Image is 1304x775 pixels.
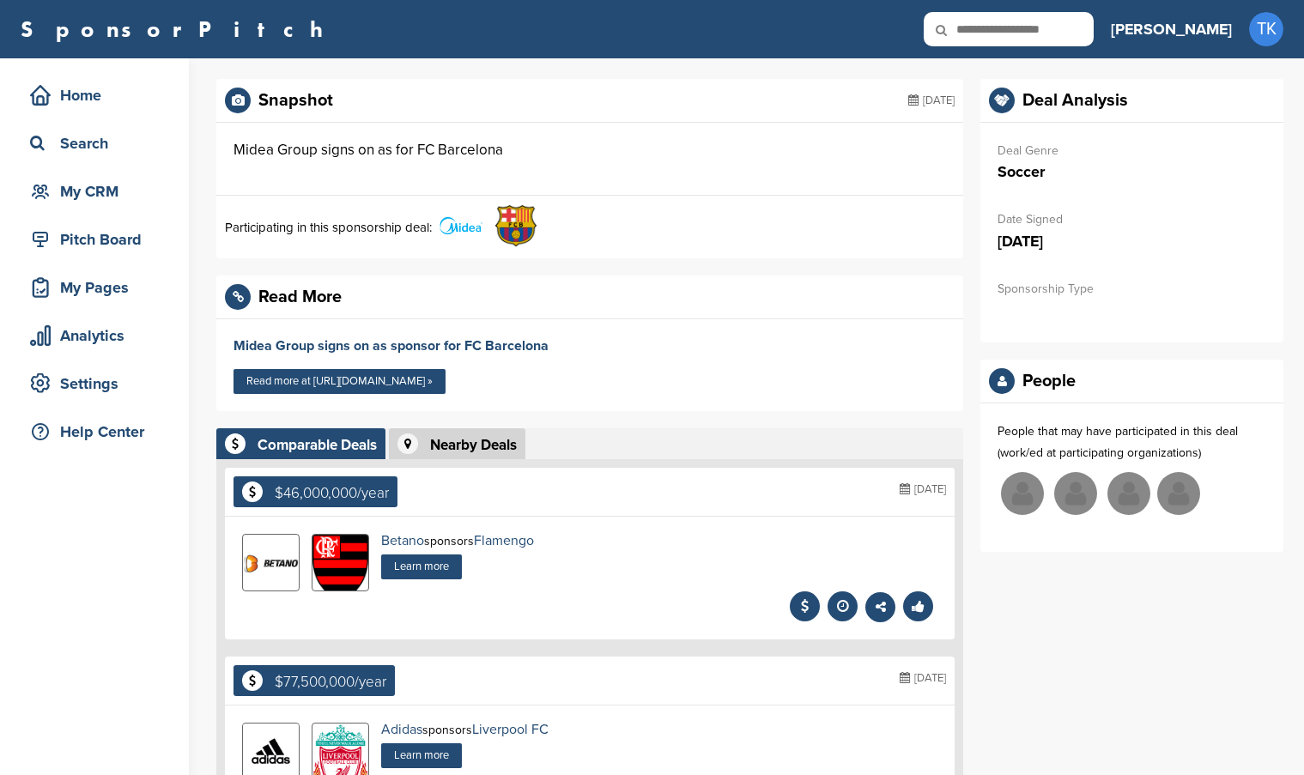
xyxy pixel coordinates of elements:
[275,675,386,689] div: $77,500,000/year
[998,161,1266,183] p: Soccer
[234,369,446,394] a: Read more at [URL][DOMAIN_NAME] »
[381,721,422,738] a: Adidas
[474,532,534,549] a: Flamengo
[17,316,172,355] a: Analytics
[312,535,368,602] img: Data?1415807839
[1111,10,1232,48] a: [PERSON_NAME]
[998,209,1266,230] p: Date Signed
[17,172,172,211] a: My CRM
[381,743,462,768] a: Learn more
[998,231,1266,252] p: [DATE]
[900,665,946,691] div: [DATE]
[26,176,172,207] div: My CRM
[225,217,432,238] p: Participating in this sponsorship deal:
[234,337,549,354] a: Midea Group signs on as sponsor for FC Barcelona
[258,288,342,306] div: Read More
[472,721,549,738] a: Liverpool FC
[430,438,517,452] div: Nearby Deals
[1001,472,1044,515] img: Missing
[17,268,172,307] a: My Pages
[26,224,172,255] div: Pitch Board
[234,140,503,160] div: Midea Group signs on as for FC Barcelona
[1157,472,1200,515] img: Missing
[494,204,537,247] img: Open uri20141112 64162 1yeofb6?1415809477
[26,128,172,159] div: Search
[26,80,172,111] div: Home
[998,140,1266,161] p: Deal Genre
[243,553,299,572] img: Betano
[17,220,172,259] a: Pitch Board
[26,416,172,447] div: Help Center
[381,532,424,549] a: Betano
[381,723,549,736] div: sponsors
[17,76,172,115] a: Home
[17,364,172,403] a: Settings
[381,534,534,548] div: sponsors
[998,278,1266,300] p: Sponsorship Type
[900,476,946,502] div: [DATE]
[21,18,334,40] a: SponsorPitch
[26,320,172,351] div: Analytics
[908,88,955,113] div: [DATE]
[1249,12,1283,46] span: TK
[1022,372,1076,390] div: People
[258,438,377,452] div: Comparable Deals
[17,124,172,163] a: Search
[17,412,172,451] a: Help Center
[1111,17,1232,41] h3: [PERSON_NAME]
[1022,92,1128,109] div: Deal Analysis
[258,92,333,109] div: Snapshot
[998,421,1266,463] p: People that may have participated in this deal (work/ed at participating organizations)
[381,554,462,579] a: Learn more
[1107,472,1150,515] img: Missing
[26,368,172,399] div: Settings
[1054,472,1097,515] img: Missing
[440,217,482,233] img: 200px midea.svg
[275,486,389,500] div: $46,000,000/year
[26,272,172,303] div: My Pages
